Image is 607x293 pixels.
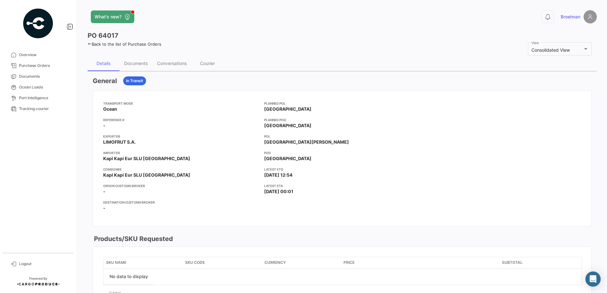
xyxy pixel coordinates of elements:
span: Overview [19,52,69,58]
datatable-header-cell: SKU Name [103,257,183,269]
span: Logout [19,261,69,267]
img: placeholder-user.png [584,10,597,23]
app-card-info-title: Transport mode [103,101,259,106]
span: SKU Code [185,260,205,265]
a: Ocean Loads [5,82,71,93]
a: Documents [5,71,71,82]
a: Port Intelligence [5,93,71,103]
span: In Transit [126,78,143,84]
app-card-info-title: Origin Customs Broker [103,183,259,188]
a: Purchase Orders [5,60,71,71]
app-card-info-title: Planned POL [264,101,420,106]
button: What's new? [91,10,134,23]
a: Back to the list of Purchase Orders [88,42,161,47]
app-card-info-title: Destination Customs Broker [103,200,259,205]
a: Overview [5,49,71,60]
span: Price [344,260,355,265]
div: No data to display [103,269,154,285]
span: LIMOFRUT S.A. [103,139,136,145]
div: Details [97,61,110,66]
span: Purchase Orders [19,63,69,68]
app-card-info-title: Reference # [103,117,259,122]
h3: Products/SKU Requested [93,234,173,243]
span: Currency [264,260,286,265]
a: Tracking courier [5,103,71,114]
span: [GEOGRAPHIC_DATA] [264,122,311,129]
span: Subtotal [502,260,523,265]
span: Ocean Loads [19,84,69,90]
app-card-info-title: Planned POD [264,117,420,122]
span: Ocean [103,106,117,112]
h3: PO 64017 [88,31,118,40]
datatable-header-cell: Currency [262,257,341,269]
span: [GEOGRAPHIC_DATA] [264,106,311,112]
span: Documents [19,74,69,79]
app-card-info-title: Exporter [103,134,259,139]
span: - [103,205,105,211]
div: Conversations [157,61,187,66]
div: Documents [124,61,148,66]
span: Tracking courier [19,106,69,112]
span: [GEOGRAPHIC_DATA][PERSON_NAME] [264,139,349,145]
div: Abrir Intercom Messenger [585,271,601,287]
span: [DATE] 12:54 [264,172,292,178]
span: Port Intelligence [19,95,69,101]
span: Kapi Kapi Eur SLU [GEOGRAPHIC_DATA] [103,155,190,162]
span: [DATE] 00:01 [264,188,293,195]
app-card-info-title: POD [264,150,420,155]
span: Consolidated View [531,47,570,53]
span: [GEOGRAPHIC_DATA] [264,155,311,162]
span: SKU Name [106,260,126,265]
app-card-info-title: POL [264,134,420,139]
h3: General [93,76,117,85]
span: - [103,122,105,129]
div: Courier [200,61,215,66]
app-card-info-title: Importer [103,150,259,155]
span: Broehnan [561,14,580,20]
app-card-info-title: Consignee [103,167,259,172]
span: What's new? [95,14,122,20]
app-card-info-title: Latest ETA [264,183,420,188]
span: - [103,188,105,195]
span: Kapi Kapi Eur SLU [GEOGRAPHIC_DATA] [103,172,190,178]
img: powered-by.png [22,8,54,39]
app-card-info-title: Latest ETD [264,167,420,172]
datatable-header-cell: SKU Code [183,257,262,269]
